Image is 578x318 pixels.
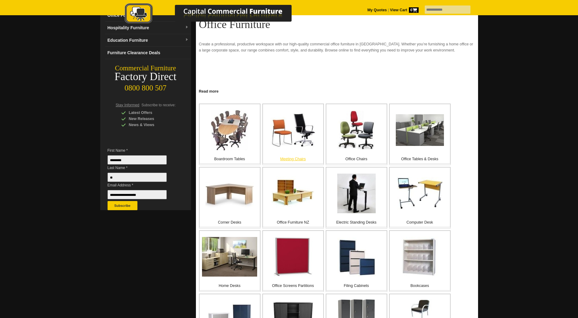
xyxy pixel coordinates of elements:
input: Email Address * [108,190,167,199]
p: Create a professional, productive workspace with our high-quality commercial office furniture in ... [199,41,475,53]
p: Boardroom Tables [200,156,260,162]
a: Office Furnituredropdown [105,9,191,22]
div: Latest Offers [121,110,179,116]
div: 0800 800 507 [100,81,191,92]
img: Office Chairs [337,111,376,150]
a: Education Furnituredropdown [105,34,191,47]
a: Corner Desks Corner Desks [199,167,261,228]
a: Computer Desk Computer Desk [389,167,451,228]
span: Last Name * [108,165,176,171]
p: Office Tables & Desks [390,156,450,162]
p: Office Screens Partitions [263,283,323,289]
img: Office Tables & Desks [396,114,444,146]
p: Home Desks [200,283,260,289]
button: Subscribe [108,201,137,210]
img: Office Furniture NZ [271,176,315,211]
img: Meeting Chairs [271,113,315,147]
img: Computer Desk [397,177,443,210]
a: Meeting Chairs Meeting Chairs [262,104,324,165]
span: Stay Informed [116,103,140,107]
a: Capital Commercial Furniture Logo [108,3,321,27]
img: Capital Commercial Furniture Logo [108,3,321,25]
img: Home Desks [202,237,257,277]
p: Bookcases [390,283,450,289]
p: Electric Standing Desks [326,219,387,225]
p: Office Chairs [326,156,387,162]
h1: Office Furniture [199,19,475,30]
p: Office Furniture NZ [263,219,323,225]
a: My Quotes [367,8,387,12]
input: Last Name * [108,173,167,182]
a: Boardroom Tables Boardroom Tables [199,104,261,165]
img: Bookcases [401,237,439,277]
img: Office Screens Partitions [274,237,313,276]
div: Commercial Furniture [100,64,191,72]
a: Office Furniture NZ Office Furniture NZ [262,167,324,228]
a: Office Screens Partitions Office Screens Partitions [262,230,324,292]
a: Office Tables & Desks Office Tables & Desks [389,104,451,165]
p: Computer Desk [390,219,450,225]
p: Corner Desks [200,219,260,225]
div: Factory Direct [100,72,191,81]
input: First Name * [108,155,167,164]
span: 0 [409,7,419,13]
img: Filing Cabinets [337,238,376,276]
strong: View Cart [390,8,419,12]
p: Meeting Chairs [263,156,323,162]
span: First Name * [108,147,176,154]
div: New Releases [121,116,179,122]
p: Filing Cabinets [326,283,387,289]
span: Subscribe to receive: [141,103,176,107]
img: Electric Standing Desks [337,174,376,213]
img: Boardroom Tables [211,110,248,150]
a: Hospitality Furnituredropdown [105,22,191,34]
a: View Cart0 [389,8,418,12]
div: News & Views [121,122,179,128]
a: Click to read more [196,87,478,94]
a: Office Chairs Office Chairs [326,104,387,165]
a: Bookcases Bookcases [389,230,451,292]
img: Corner Desks [205,178,254,209]
span: Email Address * [108,182,176,188]
a: Electric Standing Desks Electric Standing Desks [326,167,387,228]
a: Furniture Clearance Deals [105,47,191,59]
img: dropdown [185,38,189,42]
a: Home Desks Home Desks [199,230,261,292]
a: Filing Cabinets Filing Cabinets [326,230,387,292]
